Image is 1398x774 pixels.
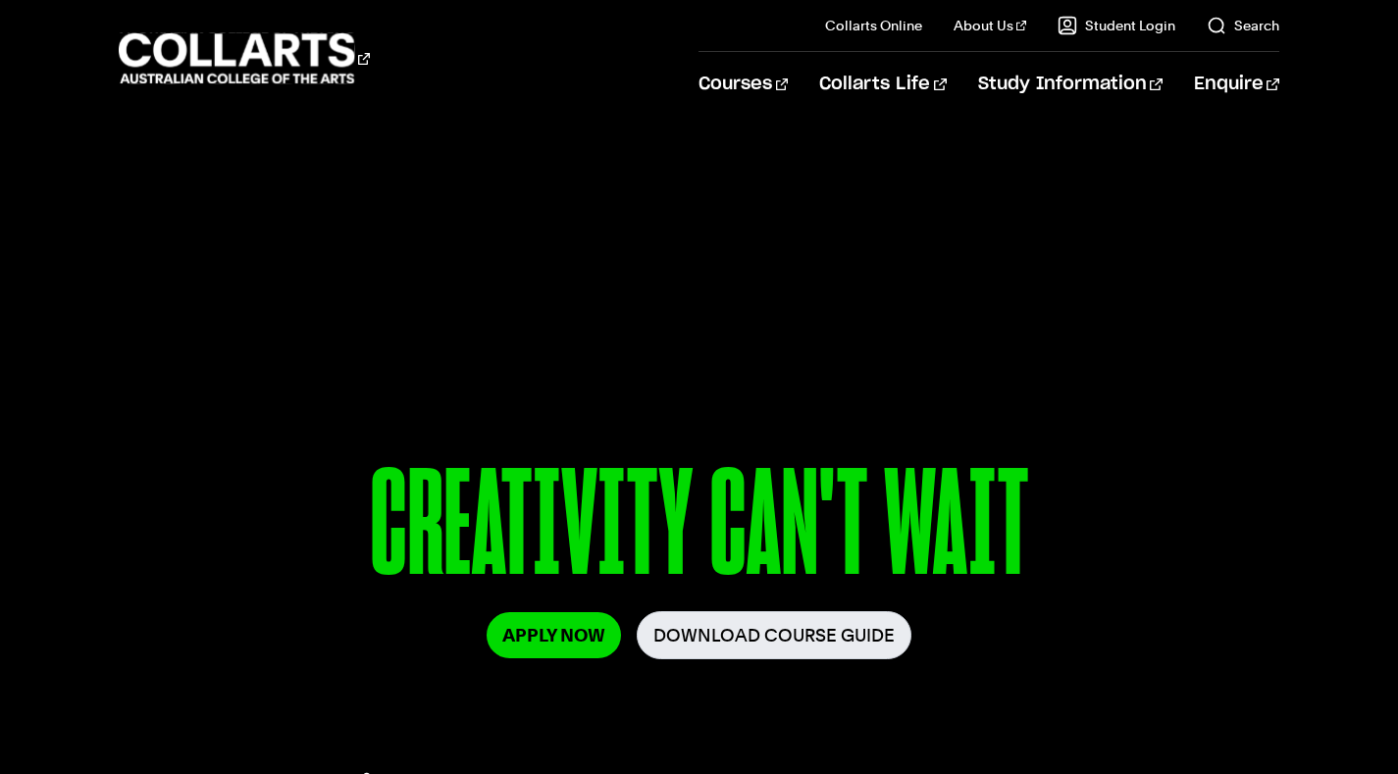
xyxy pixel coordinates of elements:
[954,16,1026,35] a: About Us
[637,611,911,659] a: Download Course Guide
[978,52,1163,117] a: Study Information
[1207,16,1279,35] a: Search
[487,612,621,658] a: Apply Now
[699,52,788,117] a: Courses
[1058,16,1175,35] a: Student Login
[819,52,946,117] a: Collarts Life
[1194,52,1279,117] a: Enquire
[119,30,370,86] div: Go to homepage
[119,449,1279,611] p: CREATIVITY CAN'T WAIT
[825,16,922,35] a: Collarts Online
